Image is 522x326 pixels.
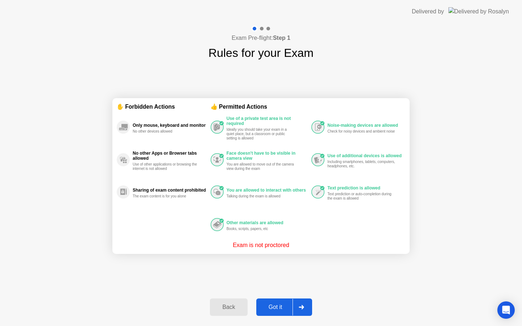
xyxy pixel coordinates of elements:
div: Including smartphones, tablets, computers, headphones, etc. [327,160,396,168]
div: Got it [258,304,293,310]
div: Text prediction or auto-completion during the exam is allowed [327,192,396,201]
div: 👍 Permitted Actions [211,103,405,111]
img: Delivered by Rosalyn [448,7,509,16]
div: Use of additional devices is allowed [327,153,402,158]
div: Sharing of exam content prohibited [133,188,207,193]
div: Books, scripts, papers, etc [227,227,295,231]
div: Noise-making devices are allowed [327,123,402,128]
div: You are allowed to interact with others [227,188,308,193]
div: Talking during the exam is allowed [227,194,295,198]
div: You are allowed to move out of the camera view during the exam [227,162,295,171]
div: Open Intercom Messenger [497,301,515,319]
div: The exam content is for you alone [133,194,201,198]
div: Check for noisy devices and ambient noise [327,129,396,134]
div: Use of a private test area is not required [227,116,308,126]
div: ✋ Forbidden Actions [117,103,211,111]
div: Back [212,304,245,310]
button: Back [210,298,247,316]
div: No other Apps or Browser tabs allowed [133,151,207,161]
div: Other materials are allowed [227,220,308,225]
button: Got it [256,298,312,316]
div: Only mouse, keyboard and monitor [133,123,207,128]
div: No other devices allowed [133,129,201,134]
p: Exam is not proctored [233,241,289,250]
div: Text prediction is allowed [327,185,402,191]
div: Face doesn't have to be visible in camera view [227,151,308,161]
b: Step 1 [273,35,290,41]
h4: Exam Pre-flight: [232,34,290,42]
div: Ideally you should take your exam in a quiet place, but a classroom or public setting is allowed [227,128,295,141]
div: Delivered by [412,7,444,16]
div: Use of other applications or browsing the internet is not allowed [133,162,201,171]
h1: Rules for your Exam [208,44,314,62]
